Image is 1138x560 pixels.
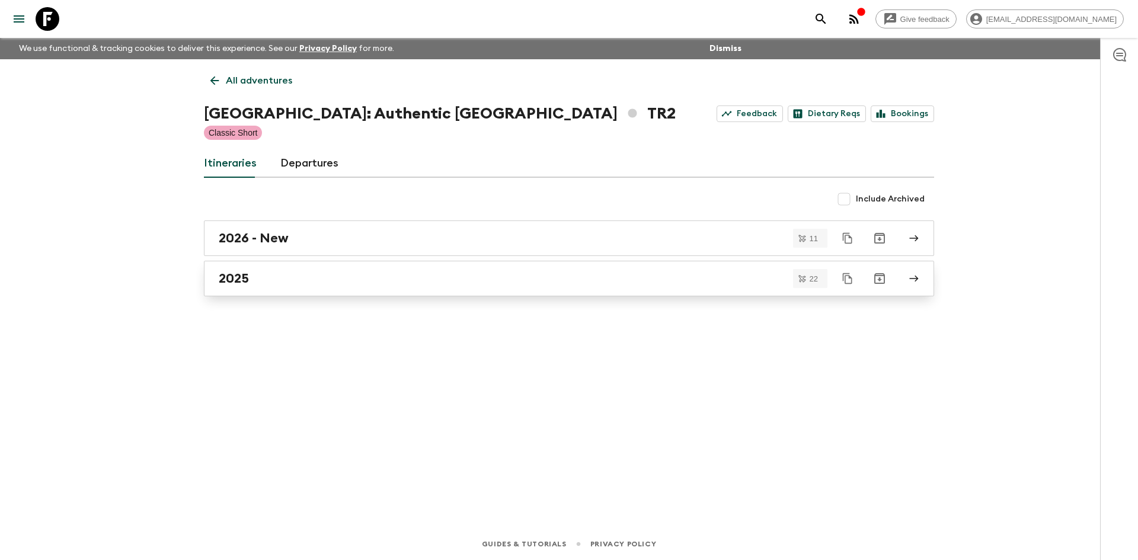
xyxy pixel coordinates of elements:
h2: 2025 [219,271,249,286]
a: Guides & Tutorials [482,537,567,551]
a: Departures [280,149,338,178]
div: [EMAIL_ADDRESS][DOMAIN_NAME] [966,9,1124,28]
a: Feedback [717,105,783,122]
h1: [GEOGRAPHIC_DATA]: Authentic [GEOGRAPHIC_DATA] TR2 [204,102,676,126]
p: We use functional & tracking cookies to deliver this experience. See our for more. [14,38,399,59]
span: [EMAIL_ADDRESS][DOMAIN_NAME] [980,15,1123,24]
a: Dietary Reqs [788,105,866,122]
button: Dismiss [707,40,744,57]
button: Archive [868,226,891,250]
p: All adventures [226,73,292,88]
a: 2026 - New [204,220,934,256]
a: Itineraries [204,149,257,178]
a: Privacy Policy [590,537,656,551]
button: Archive [868,267,891,290]
span: 11 [803,235,825,242]
a: Bookings [871,105,934,122]
a: 2025 [204,261,934,296]
button: Duplicate [837,228,858,249]
a: Give feedback [875,9,957,28]
p: Classic Short [209,127,257,139]
h2: 2026 - New [219,231,289,246]
button: search adventures [809,7,833,31]
button: Duplicate [837,268,858,289]
a: All adventures [204,69,299,92]
a: Privacy Policy [299,44,357,53]
span: Include Archived [856,193,925,205]
button: menu [7,7,31,31]
span: 22 [803,275,825,283]
span: Give feedback [894,15,956,24]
